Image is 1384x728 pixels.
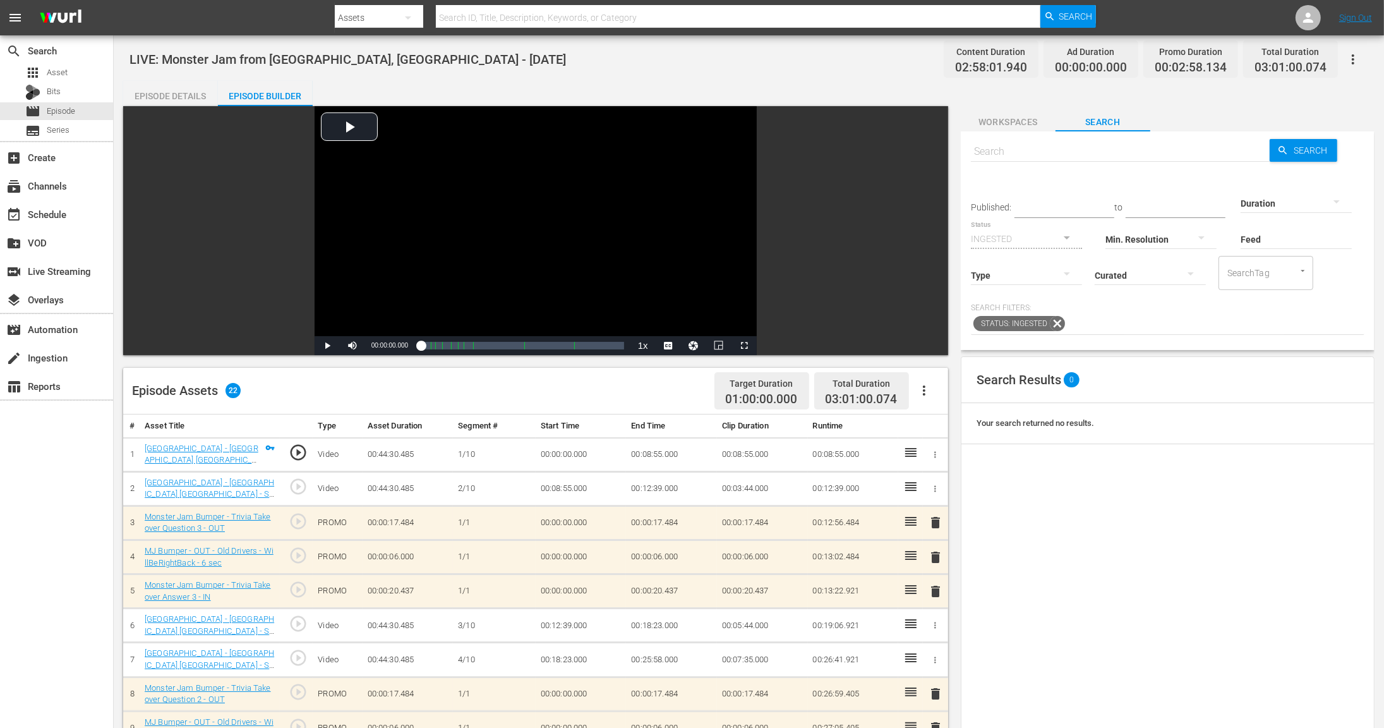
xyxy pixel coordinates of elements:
[977,372,1061,387] span: Search Results
[123,540,140,574] td: 4
[928,550,943,565] span: delete
[123,471,140,506] td: 2
[25,85,40,100] div: Bits
[6,293,21,308] span: Overlays
[977,418,1094,428] span: Your search returned no results.
[626,677,717,711] td: 00:00:17.484
[313,643,362,677] td: Video
[123,574,140,609] td: 5
[726,375,798,392] div: Target Duration
[313,506,362,540] td: PROMO
[47,85,61,98] span: Bits
[955,61,1027,75] span: 02:58:01.940
[928,685,943,703] button: delete
[289,648,308,667] span: play_circle_outline
[626,574,717,609] td: 00:00:20.437
[928,582,943,600] button: delete
[971,202,1011,212] span: Published:
[289,580,308,599] span: play_circle_outline
[6,207,21,222] span: Schedule
[363,609,454,643] td: 00:44:30.485
[717,437,808,471] td: 00:08:55.000
[145,478,274,511] a: [GEOGRAPHIC_DATA] - [GEOGRAPHIC_DATA] [GEOGRAPHIC_DATA] - Season 2024
[226,383,241,398] span: 22
[717,540,808,574] td: 00:00:06.000
[1255,43,1327,61] div: Total Duration
[626,643,717,677] td: 00:25:58.000
[145,580,270,602] a: Monster Jam Bumper - Trivia Takeover Answer 3 - IN
[1155,43,1227,61] div: Promo Duration
[340,336,365,355] button: Mute
[826,392,898,406] span: 03:01:00.074
[706,336,731,355] button: Picture-in-Picture
[6,379,21,394] span: Reports
[808,643,899,677] td: 00:26:41.921
[363,540,454,574] td: 00:00:06.000
[1289,139,1337,162] span: Search
[363,437,454,471] td: 00:44:30.485
[6,264,21,279] span: Live Streaming
[961,114,1056,130] span: Workspaces
[6,351,21,366] span: Ingestion
[1297,265,1309,277] button: Open
[8,10,23,25] span: menu
[626,437,717,471] td: 00:08:55.000
[656,336,681,355] button: Captions
[928,584,943,599] span: delete
[808,540,899,574] td: 00:13:02.484
[132,383,241,398] div: Episode Assets
[1114,202,1122,212] span: to
[218,81,313,106] button: Episode Builder
[826,375,898,392] div: Total Duration
[717,643,808,677] td: 00:07:35.000
[218,81,313,111] div: Episode Builder
[123,506,140,540] td: 3
[123,609,140,643] td: 6
[123,81,218,111] div: Episode Details
[313,540,362,574] td: PROMO
[626,471,717,506] td: 00:12:39.000
[928,548,943,566] button: delete
[1155,61,1227,75] span: 00:02:58.134
[315,336,340,355] button: Play
[453,609,536,643] td: 3/10
[626,506,717,540] td: 00:00:17.484
[289,682,308,701] span: play_circle_outline
[30,3,91,33] img: ans4CAIJ8jUAAAAAAAAAAAAAAAAAAAAAAAAgQb4GAAAAAAAAAAAAAAAAAAAAAAAAJMjXAAAAAAAAAAAAAAAAAAAAAAAAgAT5G...
[971,303,1364,313] p: Search Filters:
[536,437,627,471] td: 00:00:00.000
[1059,5,1093,28] span: Search
[145,444,258,476] a: [GEOGRAPHIC_DATA] - [GEOGRAPHIC_DATA] [GEOGRAPHIC_DATA] - Season 2024
[289,477,308,496] span: play_circle_outline
[717,574,808,609] td: 00:00:20.437
[453,643,536,677] td: 4/10
[928,514,943,532] button: delete
[313,437,362,471] td: Video
[289,546,308,565] span: play_circle_outline
[973,316,1050,331] span: Status: INGESTED
[536,677,627,711] td: 00:00:00.000
[25,104,40,119] span: Episode
[145,614,274,647] a: [GEOGRAPHIC_DATA] - [GEOGRAPHIC_DATA] [GEOGRAPHIC_DATA] - Season 2024
[626,540,717,574] td: 00:00:06.000
[6,179,21,194] span: Channels
[1064,372,1080,387] span: 0
[536,540,627,574] td: 00:00:00.000
[313,609,362,643] td: Video
[717,609,808,643] td: 00:05:44.000
[536,609,627,643] td: 00:12:39.000
[47,66,68,79] span: Asset
[626,415,717,438] th: End Time
[313,471,362,506] td: Video
[123,643,140,677] td: 7
[453,540,536,574] td: 1/1
[371,342,408,349] span: 00:00:00.000
[123,677,140,711] td: 8
[453,471,536,506] td: 2/10
[453,415,536,438] th: Segment #
[808,437,899,471] td: 00:08:55.000
[129,52,566,67] span: LIVE: Monster Jam from [GEOGRAPHIC_DATA], [GEOGRAPHIC_DATA] - [DATE]
[315,106,757,355] div: Video Player
[681,336,706,355] button: Jump To Time
[536,415,627,438] th: Start Time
